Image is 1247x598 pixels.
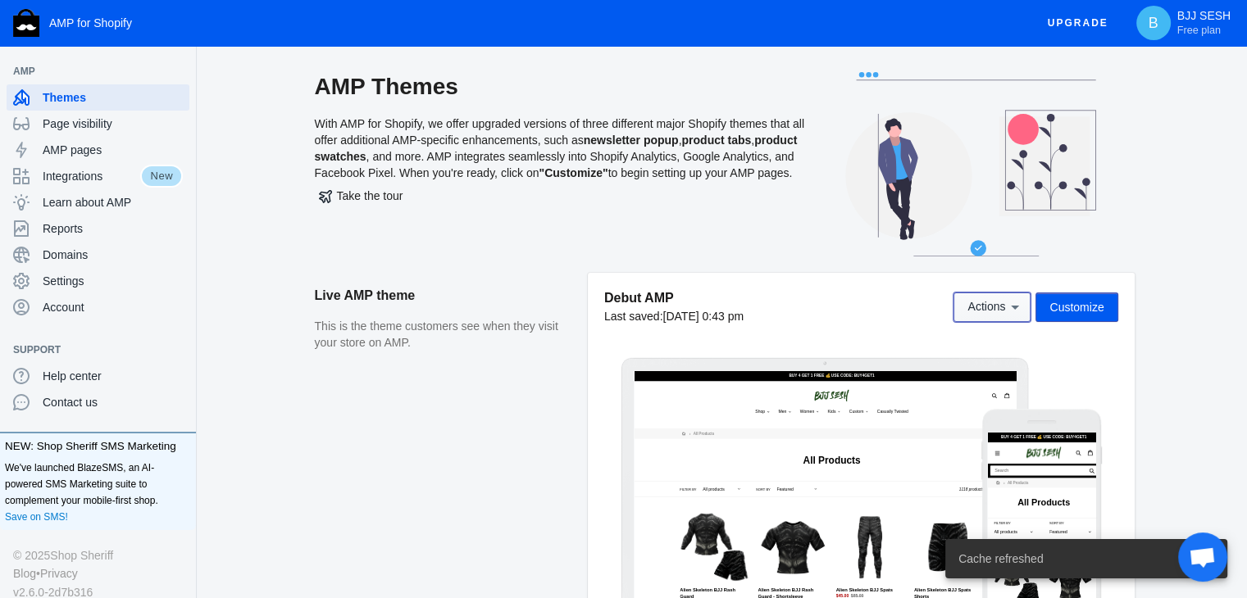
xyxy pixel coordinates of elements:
a: Reports [7,215,189,242]
div: Last saved: [604,308,744,324]
a: IntegrationsNew [7,163,189,189]
p: Help troubleshooting common issues when setting up AMP pages on Shopify [178,238,321,301]
span: Domains [43,247,183,263]
span: 1118 products [18,326,85,338]
span: All Products [171,173,237,202]
span: Shop [355,114,384,129]
label: Filter by [134,342,183,357]
b: product tabs [681,134,751,147]
h2: Product Reviews [7,398,150,412]
a: Help center [8,13,145,25]
span: 1118 products [954,342,1027,356]
button: Take the tour [315,181,407,211]
a: Account [7,294,189,320]
input: Search [7,99,322,129]
button: Upgrade [1035,8,1122,39]
b: "Customize" [539,166,608,179]
a: Privacy [40,564,78,582]
p: Getting started with AMP for Shopify [7,224,150,256]
span: All Products [55,136,121,165]
a: Installation Troubleshooting Help troubleshooting common issues when setting up AMP pages on Shopify [171,155,328,331]
h3: How to use AMP for Shopify [8,125,320,136]
button: Actions [953,292,1031,322]
span: Kids [568,114,592,129]
span: AMP [13,63,166,79]
a: AMP pages [7,137,189,163]
label: Filter by [18,261,148,276]
button: Shop [347,112,405,134]
span: Customize [1049,301,1104,314]
span: Men [423,114,447,129]
button: Add a sales channel [166,347,193,353]
input: Search the Knowledge Base [8,38,320,70]
span: Women [486,114,528,129]
h2: Frequently Asked Questions [178,398,321,426]
span: All Products [87,194,241,224]
a: Home [15,135,45,165]
h2: Installation Troubleshooting [178,206,321,233]
span: Contact us [43,394,183,410]
p: All the most common questions about AMP for Shopify [178,431,321,478]
a: Settings [7,268,189,294]
h2: AMP Themes [315,72,807,102]
h1: AMP [8,95,320,116]
span: Custom [631,114,674,129]
span: Go to full site [18,516,289,538]
a: Domains [7,242,189,268]
span: Settings [43,273,183,289]
a: Home [130,172,161,202]
span: AMP pages [43,142,183,158]
h5: Debut AMP [604,289,744,306]
button: Kids [560,112,613,134]
span: Cache refreshed [958,550,1044,567]
p: This is the theme customers see when they visit your store on AMP. [315,319,571,351]
label: Sort by [181,261,312,276]
span: Help center [43,368,183,384]
a: Contact us [7,389,189,415]
span: › [43,136,52,165]
span: Actions [967,301,1005,314]
button: Women [478,112,549,134]
a: Page visibility [7,111,189,137]
div: Open chat [1178,532,1227,582]
a: Shop Sheriff [50,546,113,564]
a: image [497,57,662,92]
p: BJJ SESH [1177,9,1231,37]
span: Account [43,299,183,315]
span: Themes [43,89,183,106]
b: newsletter popup [584,134,679,147]
a: Casually Twisted [705,112,813,134]
button: Customize [1035,292,1117,322]
span: Free plan [1177,24,1221,37]
a: Save on SMS! [5,509,68,525]
a: Blog [13,564,36,582]
span: Integrations [43,168,140,184]
span: Support [13,342,166,358]
img: logo-long_333x28.png [8,13,145,25]
span: Take the tour [319,189,403,202]
a: Themes [7,84,189,111]
span: › [158,173,167,202]
h2: Getting Started [7,206,150,220]
label: Sort by [357,342,399,357]
a: image [88,44,242,79]
span: Casually Twisted [713,114,805,129]
a: Learn about AMP [7,189,189,215]
span: Help center [157,11,210,28]
span: Reports [43,220,183,237]
img: image [529,57,631,92]
span: New [140,165,183,188]
span: [DATE] 0:43 pm [662,310,744,323]
h2: Live AMP theme [315,273,571,319]
button: Add a sales channel [166,68,193,75]
span: Learn about AMP [43,194,183,211]
span: Page visibility [43,116,183,132]
div: With AMP for Shopify, we offer upgraded versions of three different major Shopify themes that all... [315,72,807,273]
a: submit search [298,99,314,129]
button: Menu [11,46,45,79]
button: Custom [623,112,694,134]
div: • [13,564,183,582]
span: All Products [495,247,664,279]
div: © 2025 [13,546,183,564]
